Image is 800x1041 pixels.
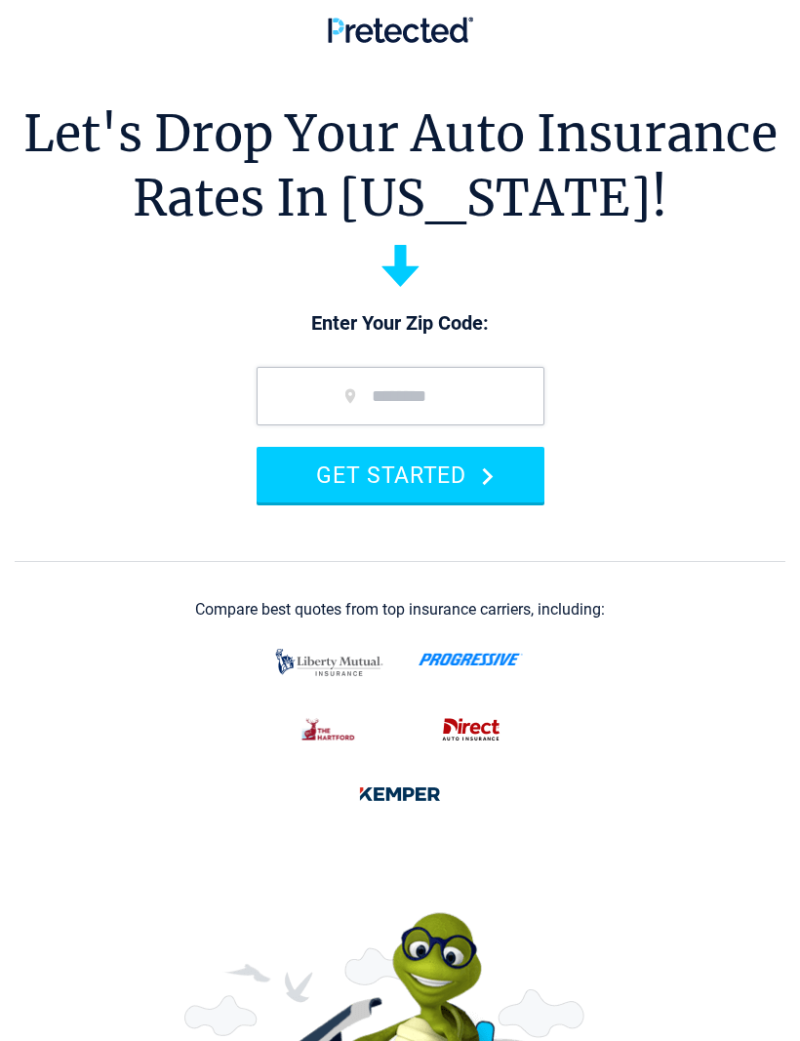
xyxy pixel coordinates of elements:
button: GET STARTED [257,447,544,502]
h1: Let's Drop Your Auto Insurance Rates In [US_STATE]! [23,102,778,230]
div: Compare best quotes from top insurance carriers, including: [195,601,605,619]
p: Enter Your Zip Code: [237,310,564,338]
img: Pretected Logo [328,17,473,43]
img: progressive [419,653,523,666]
img: direct [432,709,510,750]
img: liberty [270,639,388,686]
img: thehartford [291,709,368,750]
img: kemper [348,774,452,815]
input: zip code [257,367,544,425]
